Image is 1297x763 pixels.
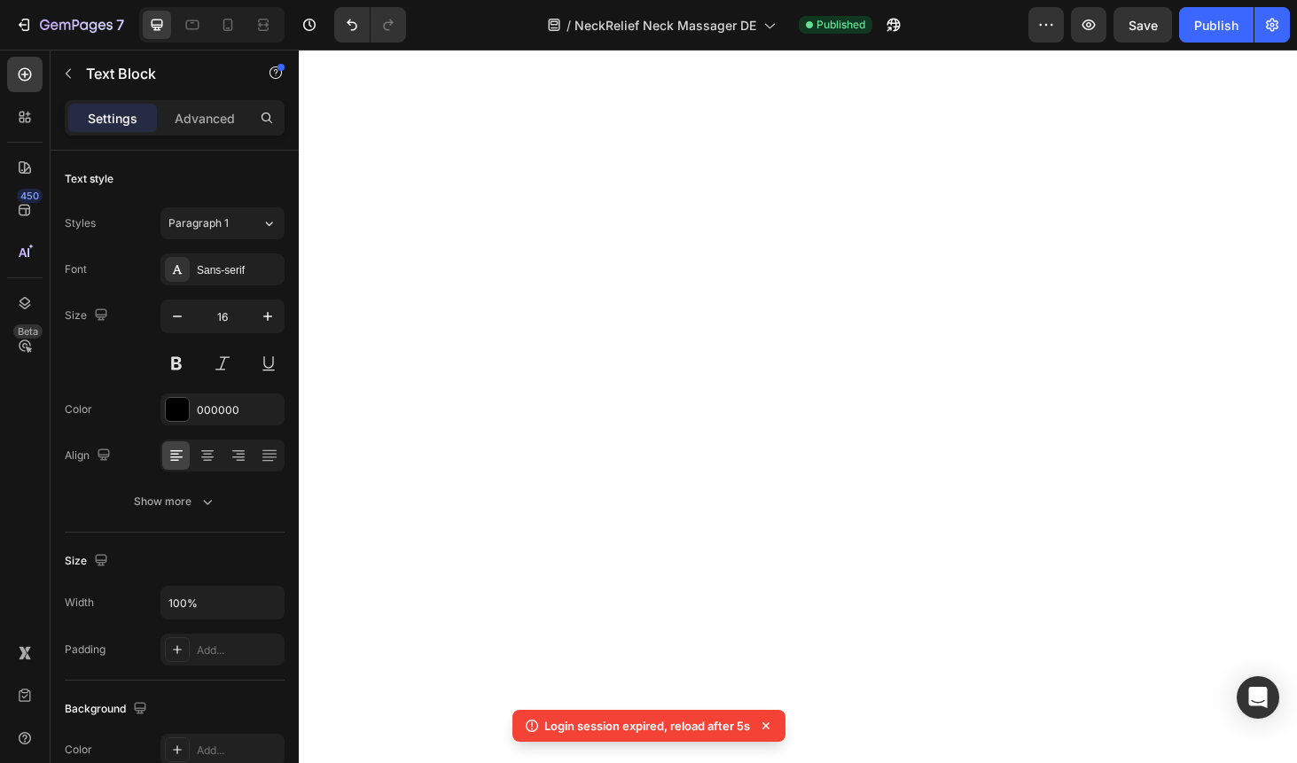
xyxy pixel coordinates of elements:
[65,549,112,573] div: Size
[65,742,92,758] div: Color
[65,401,92,417] div: Color
[544,717,750,735] p: Login session expired, reload after 5s
[1179,7,1254,43] button: Publish
[65,261,87,277] div: Font
[65,697,151,721] div: Background
[13,324,43,339] div: Beta
[86,63,237,84] p: Text Block
[65,215,96,231] div: Styles
[1113,7,1172,43] button: Save
[175,109,235,128] p: Advanced
[65,486,285,518] button: Show more
[161,587,284,619] input: Auto
[566,16,571,35] span: /
[1237,676,1279,719] div: Open Intercom Messenger
[1194,16,1238,35] div: Publish
[574,16,756,35] span: NeckRelief Neck Massager DE
[299,50,1297,763] iframe: Design area
[7,7,132,43] button: 7
[65,444,114,468] div: Align
[334,7,406,43] div: Undo/Redo
[816,17,865,33] span: Published
[197,642,280,658] div: Add...
[168,215,229,231] span: Paragraph 1
[134,493,216,510] div: Show more
[160,207,285,239] button: Paragraph 1
[197,743,280,759] div: Add...
[1129,18,1158,33] span: Save
[65,304,112,328] div: Size
[88,109,137,128] p: Settings
[116,14,124,35] p: 7
[197,262,280,278] div: Sans-serif
[17,189,43,203] div: 450
[65,642,105,658] div: Padding
[197,402,280,418] div: 000000
[65,595,94,611] div: Width
[65,171,113,187] div: Text style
